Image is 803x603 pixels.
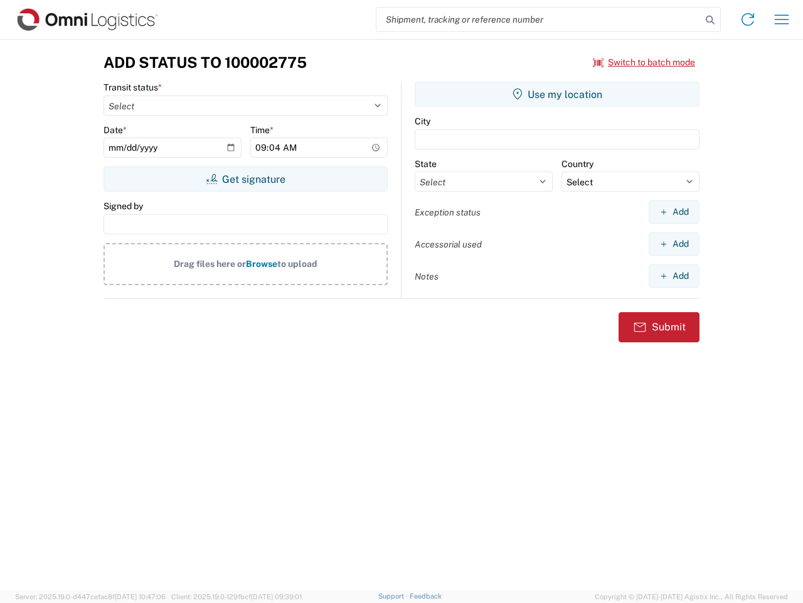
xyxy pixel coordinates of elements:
[415,207,481,218] label: Exception status
[593,52,695,73] button: Switch to batch mode
[595,591,788,602] span: Copyright © [DATE]-[DATE] Agistix Inc., All Rights Reserved
[104,53,307,72] h3: Add Status to 100002775
[104,166,388,192] button: Get signature
[415,158,437,170] label: State
[376,8,701,31] input: Shipment, tracking or reference number
[251,593,302,600] span: [DATE] 09:39:01
[649,232,699,256] button: Add
[104,124,127,136] label: Date
[415,271,439,282] label: Notes
[415,82,699,107] button: Use my location
[174,259,246,269] span: Drag files here or
[15,593,166,600] span: Server: 2025.19.0-d447cefac8f
[171,593,302,600] span: Client: 2025.19.0-129fbcf
[250,124,274,136] label: Time
[115,593,166,600] span: [DATE] 10:47:06
[277,259,317,269] span: to upload
[649,200,699,224] button: Add
[619,312,699,342] button: Submit
[104,200,143,212] label: Signed by
[561,158,593,170] label: Country
[378,592,410,600] a: Support
[649,264,699,288] button: Add
[410,592,442,600] a: Feedback
[415,116,430,127] label: City
[246,259,277,269] span: Browse
[415,239,482,250] label: Accessorial used
[104,82,162,93] label: Transit status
